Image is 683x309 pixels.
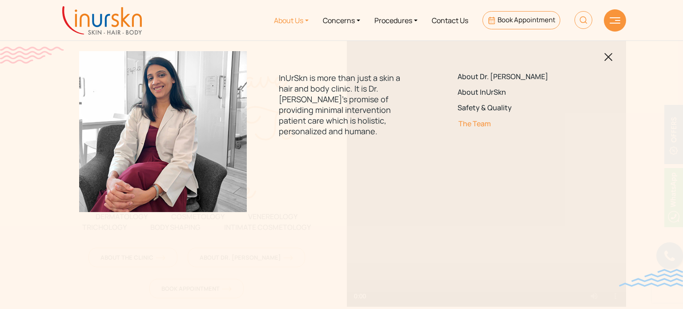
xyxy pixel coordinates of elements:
a: The Team [458,120,583,128]
a: About Dr. [PERSON_NAME] [458,72,583,81]
img: bluewave [619,269,683,287]
a: About InUrSkn [458,88,583,96]
a: Procedures [367,4,425,37]
a: Safety & Quality [458,104,583,112]
img: menuabout [79,51,247,212]
img: blackclosed [604,53,613,61]
a: Book Appointment [482,11,560,29]
img: HeaderSearch [575,11,592,29]
a: Concerns [316,4,367,37]
img: inurskn-logo [62,6,142,35]
a: About Us [267,4,316,37]
span: Book Appointment [498,15,555,24]
img: hamLine.svg [610,17,620,24]
a: Contact Us [425,4,475,37]
p: InUrSkn is more than just a skin a hair and body clinic. It is Dr. [PERSON_NAME]'s promise of pro... [279,72,404,136]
